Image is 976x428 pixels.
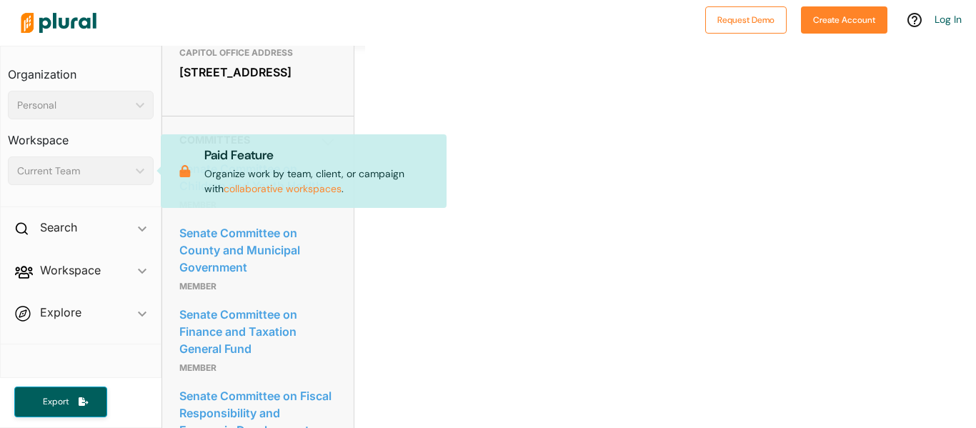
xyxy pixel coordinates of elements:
[8,119,154,151] h3: Workspace
[179,359,337,377] p: Member
[14,387,107,417] button: Export
[179,304,337,359] a: Senate Committee on Finance and Taxation General Fund
[705,6,787,34] button: Request Demo
[33,396,79,408] span: Export
[179,222,337,278] a: Senate Committee on County and Municipal Government
[801,11,887,26] a: Create Account
[17,98,130,113] div: Personal
[179,278,337,295] p: Member
[179,44,337,61] h3: CAPITOL OFFICE ADDRESS
[224,182,342,195] a: collaborative workspaces
[17,164,130,179] div: Current Team
[935,13,962,26] a: Log In
[8,54,154,85] h3: Organization
[179,61,337,83] div: [STREET_ADDRESS]
[40,219,77,235] h2: Search
[705,11,787,26] a: Request Demo
[204,146,435,196] p: Organize work by team, client, or campaign with .
[204,146,435,164] p: Paid Feature
[801,6,887,34] button: Create Account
